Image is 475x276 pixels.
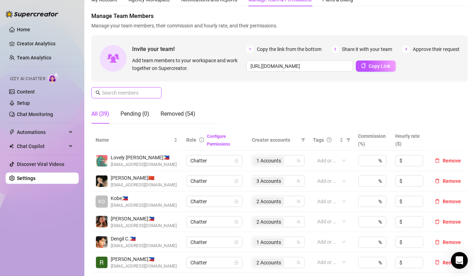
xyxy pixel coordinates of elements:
span: Share it with your team [342,45,392,53]
img: AI Chatter [48,73,59,83]
span: Remove [443,239,461,245]
span: 2 Accounts [253,258,284,267]
a: Settings [17,175,35,181]
img: Lovely Gablines [96,155,108,167]
span: [PERSON_NAME] 🇵🇭 [111,255,177,263]
th: Hourly rate ($) [391,129,428,151]
span: team [297,240,301,244]
img: Aliyah Espiritu [96,216,108,227]
span: [EMAIL_ADDRESS][DOMAIN_NAME] [111,182,177,188]
div: All (39) [91,110,109,118]
span: 1 Accounts [256,238,281,246]
span: Approve their request [413,45,460,53]
span: 1 Accounts [256,157,281,165]
span: 3 [402,45,410,53]
span: Automations [17,127,67,138]
span: delete [435,158,440,163]
span: lock [234,220,239,224]
span: Chatter [190,217,238,227]
input: Search members [102,89,152,97]
span: [EMAIL_ADDRESS][DOMAIN_NAME] [111,161,177,168]
span: search [96,90,100,95]
span: Remove [443,158,461,163]
span: Name [96,136,172,144]
img: logo-BBDzfeDw.svg [6,11,58,18]
span: [EMAIL_ADDRESS][DOMAIN_NAME] [111,243,177,249]
span: Remove [443,260,461,265]
span: Chatter [190,155,238,166]
span: Izzy AI Chatter [10,76,45,82]
span: filter [301,138,305,142]
a: Content [17,89,35,95]
span: team [297,220,301,224]
span: lock [234,261,239,265]
button: Remove [432,258,464,267]
span: Tags [313,136,324,144]
span: [PERSON_NAME] 🇨🇳 [111,174,177,182]
span: Chatter [190,237,238,248]
span: delete [435,240,440,245]
span: Kobe 🇵🇭 [111,194,177,202]
a: Home [17,27,30,32]
a: Setup [17,100,30,106]
span: Role [186,137,196,143]
span: Add team members to your workspace and work together on Supercreator. [132,57,243,72]
span: 2 Accounts [256,198,281,205]
button: Remove [432,218,464,226]
span: filter [345,135,352,145]
span: Chatter [190,176,238,186]
span: delete [435,260,440,265]
span: 1 Accounts [253,238,284,246]
span: 1 [246,45,254,53]
img: Chat Copilot [9,144,14,149]
span: copy [361,63,366,68]
span: lock [234,159,239,163]
span: team [297,261,301,265]
th: Name [91,129,182,151]
span: Copy Link [369,63,391,69]
span: team [297,159,301,163]
span: [PERSON_NAME] 🇵🇭 [111,215,177,223]
span: 3 Accounts [253,177,284,185]
span: Creator accounts [252,136,298,144]
span: delete [435,219,440,224]
a: Configure Permissions [207,134,230,147]
span: [EMAIL_ADDRESS][DOMAIN_NAME] [111,202,177,209]
img: Riza Joy Barrera [96,257,108,268]
span: Manage Team Members [91,12,468,20]
a: Chat Monitoring [17,111,53,117]
span: 3 Accounts [256,177,281,185]
span: Copy the link from the bottom [257,45,321,53]
span: Chatter [190,257,238,268]
th: Commission (%) [354,129,391,151]
img: Dengil Consigna [96,236,108,248]
span: 2 Accounts [256,259,281,267]
span: 2 Accounts [253,197,284,206]
span: 2 Accounts [256,218,281,226]
span: Chat Copilot [17,141,67,152]
span: Manage your team members, their commission and hourly rate, and their permissions. [91,22,468,30]
span: Lovely [PERSON_NAME] 🇵🇭 [111,154,177,161]
div: Removed (54) [161,110,195,118]
span: lock [234,240,239,244]
div: Pending (0) [121,110,149,118]
span: Remove [443,199,461,204]
button: Remove [432,238,464,246]
span: info-circle [199,137,204,142]
span: 1 Accounts [253,156,284,165]
span: filter [346,138,351,142]
span: [EMAIL_ADDRESS][DOMAIN_NAME] [111,263,177,270]
div: Open Intercom Messenger [451,252,468,269]
span: delete [435,179,440,184]
span: Remove [443,219,461,225]
button: Remove [432,177,464,185]
span: Dengil C. 🇵🇭 [111,235,177,243]
span: filter [300,135,307,145]
button: Remove [432,156,464,165]
span: Chatter [190,196,238,207]
button: Copy Link [356,60,396,72]
span: 2 Accounts [253,218,284,226]
button: Remove [432,197,464,206]
span: Remove [443,178,461,184]
span: team [297,179,301,183]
